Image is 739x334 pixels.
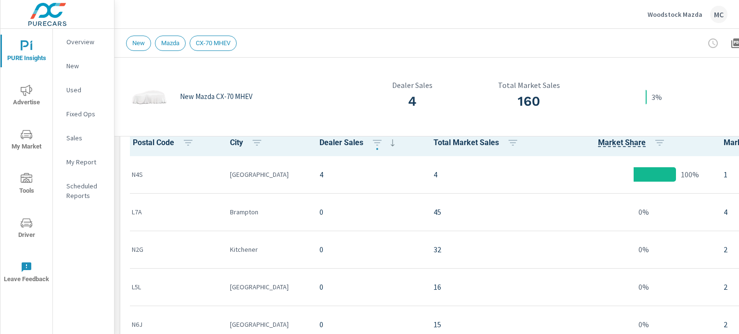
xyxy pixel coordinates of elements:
p: N6J [132,320,215,329]
p: 45 [433,206,544,218]
span: Postal Code Sales / Total Market Sales. [Market = within dealer PMA (or 60 miles if no PMA is def... [598,137,646,148]
p: 100% [681,169,699,180]
span: Postal Code [133,137,198,148]
p: N2G [132,245,215,254]
p: 4 [433,169,544,180]
span: Total Market Sales [433,137,522,148]
p: Total Market Sales [476,81,582,89]
p: Woodstock Mazda [648,10,702,19]
div: Overview [53,35,114,49]
p: 4 [319,169,418,180]
p: 0% [638,244,649,255]
p: [GEOGRAPHIC_DATA] [230,320,304,329]
p: Dealer Sales [359,81,465,89]
h3: 160 [476,93,582,110]
p: New [66,61,106,71]
p: 0 [319,281,418,293]
span: Mazda [155,39,185,47]
div: nav menu [0,29,52,294]
span: Tools [3,173,50,197]
p: Overview [66,37,106,47]
p: Scheduled Reports [66,181,106,200]
p: 15 [433,319,544,330]
span: Driver [3,217,50,241]
p: 3% [651,91,662,103]
p: 0% [638,281,649,293]
p: 0% [638,319,649,330]
img: glamour [130,83,168,111]
p: Sales [66,133,106,143]
span: CX-70 MHEV [190,39,236,47]
span: Advertise [3,85,50,108]
p: 0 [319,206,418,218]
p: [GEOGRAPHIC_DATA] [230,282,304,292]
div: MC [710,6,727,23]
p: 16 [433,281,544,293]
h3: 4 [359,93,465,110]
div: My Report [53,155,114,169]
p: Kitchener [230,245,304,254]
p: Fixed Ops [66,109,106,119]
p: L5L [132,282,215,292]
span: City [230,137,267,148]
span: My Market [3,129,50,152]
p: Brampton [230,207,304,217]
p: My Report [66,157,106,167]
p: Used [66,85,106,95]
div: Fixed Ops [53,107,114,121]
p: N4S [132,170,215,179]
p: 0% [638,206,649,218]
span: Leave Feedback [3,261,50,285]
span: New [127,39,151,47]
p: 0 [319,319,418,330]
p: L7A [132,207,215,217]
span: Market Share [598,137,669,148]
div: Used [53,83,114,97]
div: Scheduled Reports [53,179,114,203]
p: [GEOGRAPHIC_DATA] [230,170,304,179]
span: PURE Insights [3,40,50,64]
div: Sales [53,131,114,145]
p: New Mazda CX-70 MHEV [180,92,253,101]
span: Dealer Sales [319,137,398,148]
p: 32 [433,244,544,255]
p: 0 [319,244,418,255]
div: New [53,59,114,73]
